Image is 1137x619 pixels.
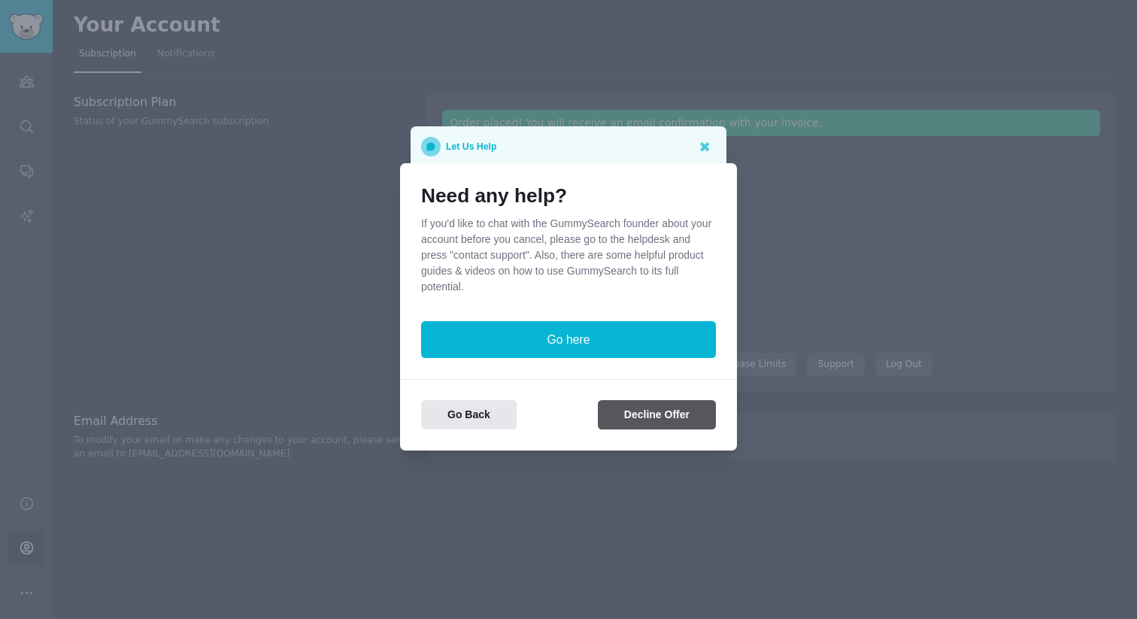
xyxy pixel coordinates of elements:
button: Go Back [421,400,517,429]
button: Decline Offer [598,400,716,429]
button: Go here [421,321,716,358]
p: If you'd like to chat with the GummySearch founder about your account before you cancel, please g... [421,216,716,295]
h1: Need any help? [421,184,716,208]
p: Let Us Help [446,137,496,156]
